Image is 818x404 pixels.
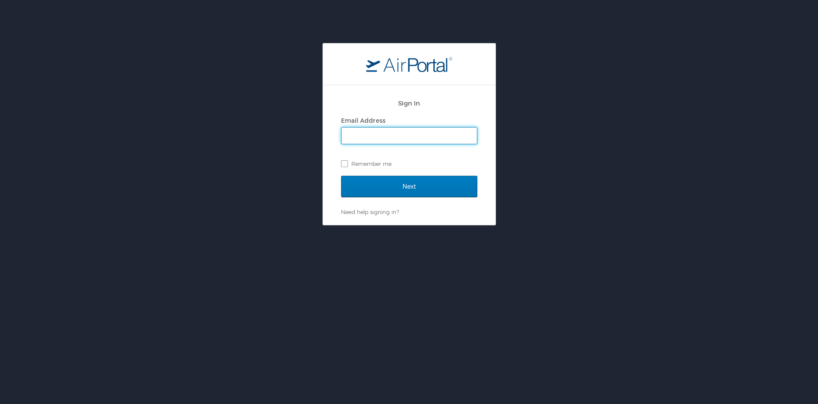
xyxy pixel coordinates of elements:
img: logo [366,56,452,72]
a: Need help signing in? [341,208,399,215]
input: Next [341,176,477,197]
label: Email Address [341,117,385,124]
label: Remember me [341,157,477,170]
h2: Sign In [341,98,477,108]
